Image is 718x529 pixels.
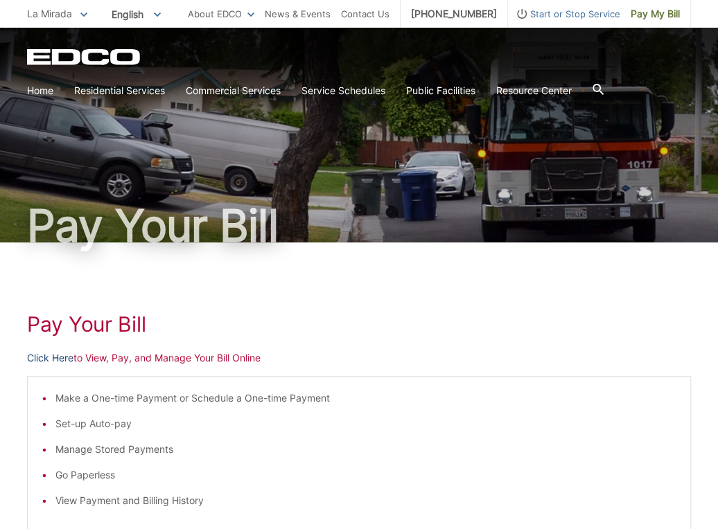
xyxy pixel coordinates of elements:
a: Contact Us [341,6,389,21]
h1: Pay Your Bill [27,204,691,248]
li: Make a One-time Payment or Schedule a One-time Payment [55,391,676,406]
a: News & Events [265,6,331,21]
a: Public Facilities [406,83,475,98]
a: Commercial Services [186,83,281,98]
a: EDCD logo. Return to the homepage. [27,48,142,65]
p: to View, Pay, and Manage Your Bill Online [27,350,691,366]
span: English [101,3,171,26]
span: La Mirada [27,8,72,19]
li: Set-up Auto-pay [55,416,676,431]
h1: Pay Your Bill [27,312,691,337]
a: Resource Center [496,83,572,98]
li: Go Paperless [55,467,676,483]
li: Manage Stored Payments [55,442,676,457]
a: Click Here [27,350,73,366]
a: Home [27,83,53,98]
a: Residential Services [74,83,165,98]
span: Pay My Bill [631,6,680,21]
a: About EDCO [188,6,254,21]
a: Service Schedules [301,83,385,98]
li: View Payment and Billing History [55,493,676,508]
